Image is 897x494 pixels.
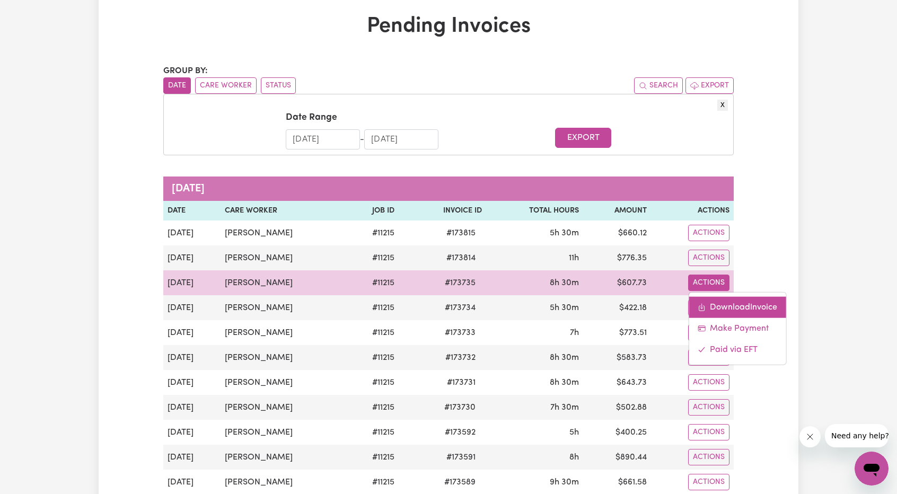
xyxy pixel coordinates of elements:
[438,302,482,314] span: # 173734
[163,67,208,75] span: Group by:
[348,320,399,345] td: # 11215
[399,201,486,221] th: Invoice ID
[348,201,399,221] th: Job ID
[583,345,651,370] td: $ 583.73
[550,279,579,287] span: 8 hours 30 minutes
[163,245,221,270] td: [DATE]
[634,77,683,94] button: Search
[163,201,221,221] th: Date
[440,227,482,240] span: # 173815
[583,295,651,320] td: $ 422.18
[221,395,347,420] td: [PERSON_NAME]
[163,177,734,201] caption: [DATE]
[825,424,889,447] iframe: Message from company
[550,354,579,362] span: 8 hours 30 minutes
[163,320,221,345] td: [DATE]
[261,77,296,94] button: sort invoices by paid status
[163,345,221,370] td: [DATE]
[583,320,651,345] td: $ 773.51
[221,270,347,295] td: [PERSON_NAME]
[688,292,786,365] div: Actions
[583,420,651,445] td: $ 400.25
[799,426,821,447] iframe: Close message
[689,318,786,339] a: Make Payment
[685,77,734,94] button: Export
[348,220,399,245] td: # 11215
[688,374,729,391] button: Actions
[569,453,579,462] span: 8 hours
[286,129,360,149] input: Start Date
[550,478,579,487] span: 9 hours 30 minutes
[348,245,399,270] td: # 11215
[689,339,786,360] a: Mark invoice #173735 as paid via EFT
[688,225,729,241] button: Actions
[440,451,482,464] span: # 173591
[688,449,729,465] button: Actions
[163,445,221,470] td: [DATE]
[583,270,651,295] td: $ 607.73
[689,297,786,318] a: Download invoice #173735
[348,345,399,370] td: # 11215
[440,252,482,264] span: # 173814
[550,304,579,312] span: 5 hours 30 minutes
[163,77,191,94] button: sort invoices by date
[348,370,399,395] td: # 11215
[360,133,364,146] div: -
[438,426,482,439] span: # 173592
[348,420,399,445] td: # 11215
[221,220,347,245] td: [PERSON_NAME]
[583,370,651,395] td: $ 643.73
[348,395,399,420] td: # 11215
[163,395,221,420] td: [DATE]
[688,399,729,416] button: Actions
[221,445,347,470] td: [PERSON_NAME]
[348,295,399,320] td: # 11215
[550,378,579,387] span: 8 hours 30 minutes
[441,376,482,389] span: # 173731
[688,250,729,266] button: Actions
[550,229,579,237] span: 5 hours 30 minutes
[583,395,651,420] td: $ 502.88
[550,403,579,412] span: 7 hours 30 minutes
[583,245,651,270] td: $ 776.35
[569,254,579,262] span: 11 hours
[486,201,583,221] th: Total Hours
[221,245,347,270] td: [PERSON_NAME]
[583,201,651,221] th: Amount
[221,370,347,395] td: [PERSON_NAME]
[855,452,889,486] iframe: Button to launch messaging window
[163,220,221,245] td: [DATE]
[163,295,221,320] td: [DATE]
[688,424,729,440] button: Actions
[438,401,482,414] span: # 173730
[438,327,482,339] span: # 173733
[6,7,64,16] span: Need any help?
[163,270,221,295] td: [DATE]
[221,201,347,221] th: Care Worker
[348,445,399,470] td: # 11215
[688,275,729,291] button: Actions
[221,345,347,370] td: [PERSON_NAME]
[163,420,221,445] td: [DATE]
[163,14,734,39] h1: Pending Invoices
[195,77,257,94] button: sort invoices by care worker
[583,220,651,245] td: $ 660.12
[438,476,482,489] span: # 173589
[221,295,347,320] td: [PERSON_NAME]
[163,370,221,395] td: [DATE]
[570,329,579,337] span: 7 hours
[555,128,611,148] button: Export
[286,111,337,125] label: Date Range
[569,428,579,437] span: 5 hours
[348,270,399,295] td: # 11215
[439,351,482,364] span: # 173732
[438,277,482,289] span: # 173735
[651,201,734,221] th: Actions
[717,100,728,111] button: X
[688,474,729,490] button: Actions
[364,129,438,149] input: End Date
[583,445,651,470] td: $ 890.44
[221,320,347,345] td: [PERSON_NAME]
[221,420,347,445] td: [PERSON_NAME]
